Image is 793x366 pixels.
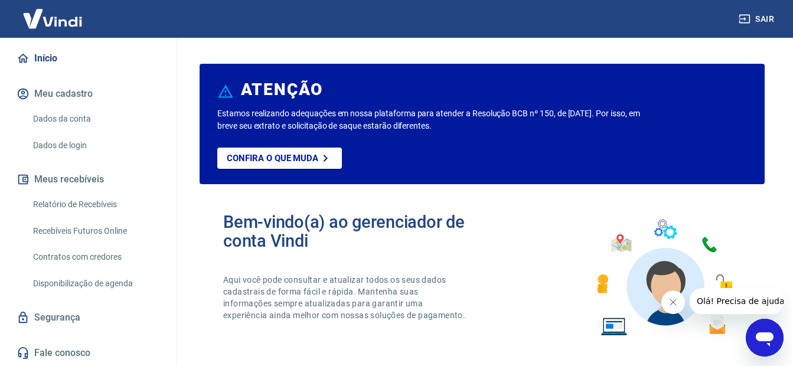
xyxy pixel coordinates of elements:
h6: ATENÇÃO [241,84,323,96]
button: Sair [736,8,779,30]
a: Relatório de Recebíveis [28,192,162,217]
h2: Bem-vindo(a) ao gerenciador de conta Vindi [223,213,482,250]
a: Início [14,45,162,71]
a: Dados da conta [28,107,162,131]
span: Olá! Precisa de ajuda? [7,8,99,18]
a: Segurança [14,305,162,331]
iframe: Fechar mensagem [661,290,685,314]
a: Dados de login [28,133,162,158]
iframe: Botão para abrir a janela de mensagens [746,319,784,357]
a: Disponibilização de agenda [28,272,162,296]
a: Contratos com credores [28,245,162,269]
iframe: Mensagem da empresa [690,288,784,314]
a: Recebíveis Futuros Online [28,219,162,243]
button: Meus recebíveis [14,166,162,192]
p: Estamos realizando adequações em nossa plataforma para atender a Resolução BCB nº 150, de [DATE].... [217,107,641,132]
p: Confira o que muda [227,153,318,164]
a: Fale conosco [14,340,162,366]
img: Imagem de um avatar masculino com diversos icones exemplificando as funcionalidades do gerenciado... [586,213,741,343]
button: Meu cadastro [14,81,162,107]
a: Confira o que muda [217,148,342,169]
p: Aqui você pode consultar e atualizar todos os seus dados cadastrais de forma fácil e rápida. Mant... [223,274,468,321]
img: Vindi [14,1,91,37]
